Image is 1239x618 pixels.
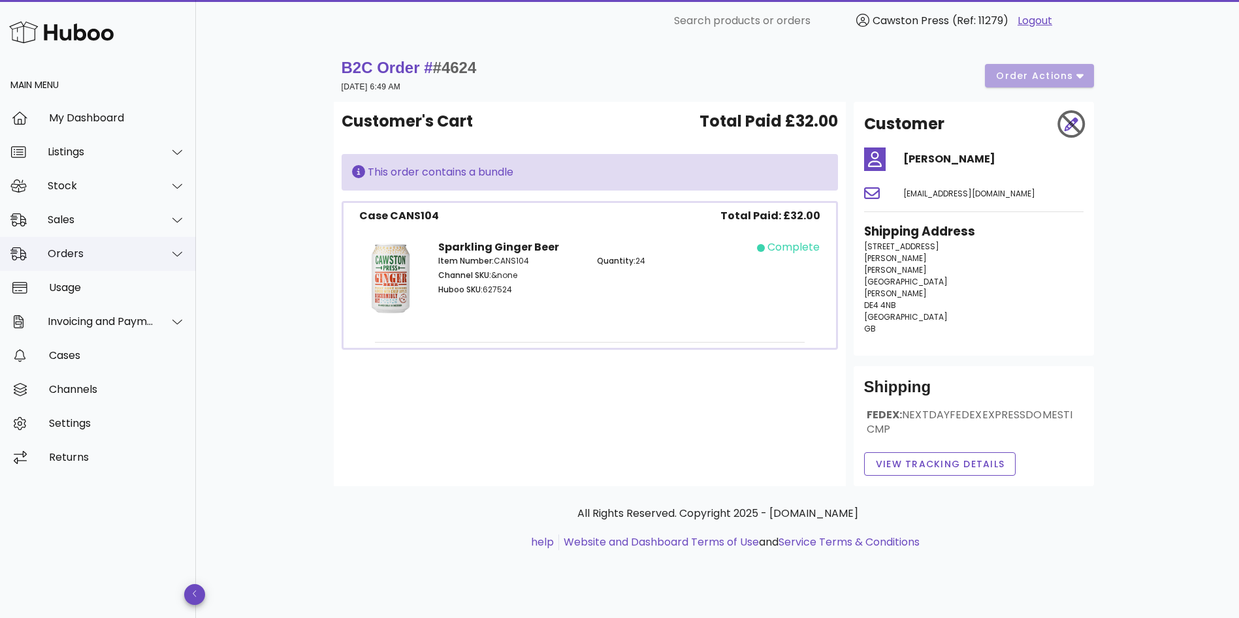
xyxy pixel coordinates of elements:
[779,534,920,549] a: Service Terms & Conditions
[864,300,896,311] span: DE4 4NB
[342,82,401,91] small: [DATE] 6:49 AM
[49,451,185,463] div: Returns
[875,457,1005,471] span: View Tracking details
[433,59,477,76] span: #4624
[700,110,838,133] span: Total Paid £32.00
[903,151,1084,167] h4: [PERSON_NAME]
[49,383,185,395] div: Channels
[438,239,559,255] strong: Sparkling Ginger Beer
[864,223,1084,241] h3: Shipping Address
[864,253,927,264] span: [PERSON_NAME]
[48,315,154,328] div: Invoicing and Payments
[597,255,636,266] span: Quantity:
[438,270,581,281] p: &none
[864,408,1084,447] div: FEDEX:
[864,288,927,299] span: [PERSON_NAME]
[359,239,423,324] img: Product Image
[867,407,1073,437] span: NEXTDAYFEDEXEXPRESSDOMESTICMP
[342,59,477,76] strong: B2C Order #
[864,241,939,252] span: [STREET_ADDRESS]
[344,506,1091,521] p: All Rights Reserved. Copyright 2025 - [DOMAIN_NAME]
[438,255,494,266] span: Item Number:
[864,377,1084,408] div: Shipping
[49,112,185,124] div: My Dashboard
[342,110,473,133] span: Customer's Cart
[48,213,154,226] div: Sales
[9,18,114,46] img: Huboo Logo
[438,284,581,296] p: 627524
[720,208,820,224] span: Total Paid: £32.00
[864,264,927,275] span: [PERSON_NAME]
[767,239,820,255] div: complete
[564,534,759,549] a: Website and Dashboard Terms of Use
[864,323,876,334] span: GB
[597,255,740,267] p: 24
[559,534,920,550] li: and
[903,188,1035,199] span: [EMAIL_ADDRESS][DOMAIN_NAME]
[438,270,491,281] span: Channel SKU:
[49,281,185,294] div: Usage
[864,452,1016,476] button: View Tracking details
[531,534,554,549] a: help
[438,284,483,295] span: Huboo SKU:
[864,276,948,287] span: [GEOGRAPHIC_DATA]
[873,13,949,28] span: Cawston Press
[49,349,185,362] div: Cases
[438,255,581,267] p: CANS104
[48,146,154,158] div: Listings
[1018,13,1052,29] a: Logout
[48,247,154,260] div: Orders
[48,179,154,192] div: Stock
[864,112,944,136] h2: Customer
[359,208,439,224] div: Case CANS104
[49,417,185,429] div: Settings
[352,164,828,180] div: This order contains a bundle
[864,311,948,322] span: [GEOGRAPHIC_DATA]
[952,13,1008,28] span: (Ref: 11279)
